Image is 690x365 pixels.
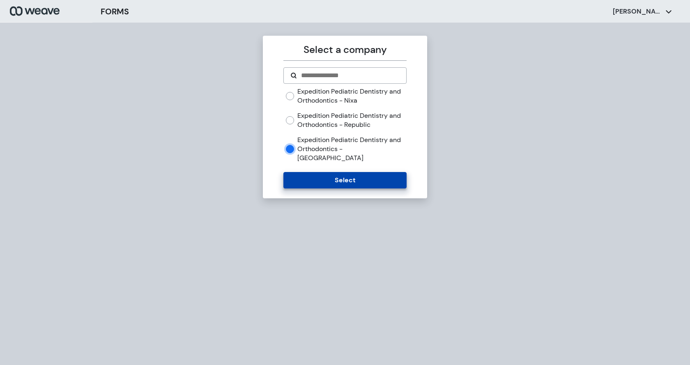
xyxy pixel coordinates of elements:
[297,135,406,162] label: Expedition Pediatric Dentistry and Orthodontics - [GEOGRAPHIC_DATA]
[283,172,406,188] button: Select
[297,87,406,105] label: Expedition Pediatric Dentistry and Orthodontics - Nixa
[101,5,129,18] h3: FORMS
[300,71,399,80] input: Search
[283,42,406,57] p: Select a company
[297,111,406,129] label: Expedition Pediatric Dentistry and Orthodontics - Republic
[613,7,662,16] p: [PERSON_NAME]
